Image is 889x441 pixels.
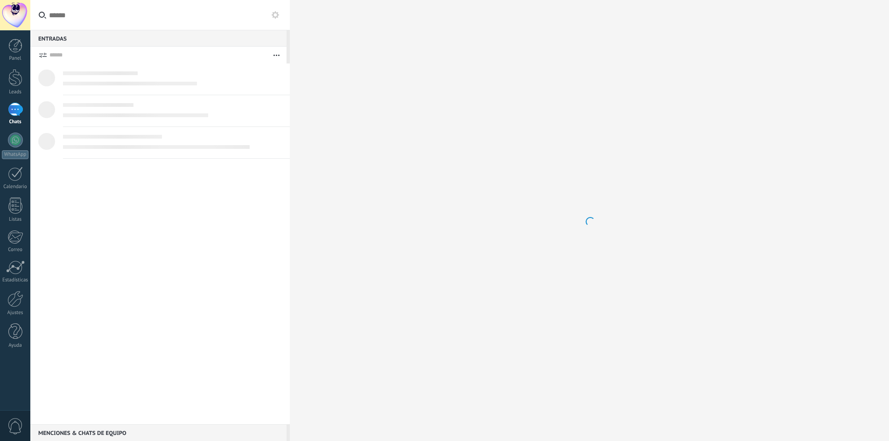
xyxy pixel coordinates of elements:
div: Listas [2,217,29,223]
div: Entradas [30,30,287,47]
div: Calendario [2,184,29,190]
div: Chats [2,119,29,125]
div: Estadísticas [2,277,29,283]
div: Menciones & Chats de equipo [30,424,287,441]
button: Más [266,47,287,63]
div: Leads [2,89,29,95]
div: Correo [2,247,29,253]
div: Panel [2,56,29,62]
div: WhatsApp [2,150,28,159]
div: Ayuda [2,343,29,349]
div: Ajustes [2,310,29,316]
